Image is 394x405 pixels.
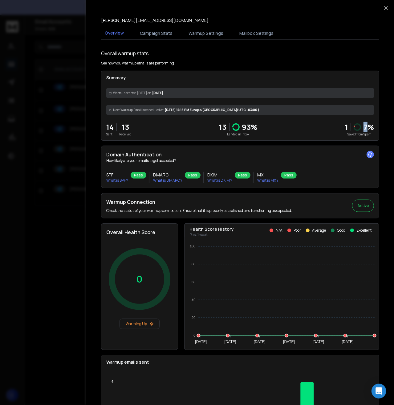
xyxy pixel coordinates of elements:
[119,132,132,137] p: Received
[236,27,277,40] button: Mailbox Settings
[313,340,324,344] tspan: [DATE]
[345,132,374,137] p: Saved from Spam
[352,200,374,212] button: Active
[190,245,195,248] tspan: 100
[283,340,295,344] tspan: [DATE]
[106,132,114,137] p: Sent
[195,340,207,344] tspan: [DATE]
[106,172,128,178] h3: SPF
[106,178,128,183] p: What is SPF ?
[193,334,195,337] tspan: 0
[192,280,195,284] tspan: 60
[106,88,374,98] div: [DATE]
[136,27,176,40] button: Campaign Stats
[276,228,282,233] p: N/A
[106,229,173,236] h2: Overall Health Score
[101,26,128,40] button: Overview
[312,228,326,233] p: Average
[235,172,250,179] div: Pass
[207,172,232,178] h3: DKIM
[113,108,164,112] span: Next Warmup Email is scheduled at
[219,122,227,132] p: 13
[356,228,372,233] p: Excellent
[257,178,278,183] p: What is MX ?
[364,122,374,132] p: 7 %
[101,61,174,66] p: See how you warmup emails are performing
[242,122,258,132] p: 93 %
[192,262,195,266] tspan: 80
[207,178,232,183] p: What is DKIM ?
[106,208,292,213] p: Check the status of your warmup connection. Ensure that it is properly established and functionin...
[122,321,157,326] p: Warming Up
[106,198,292,206] h2: Warmup Connection
[294,228,301,233] p: Poor
[101,17,209,23] p: [PERSON_NAME][EMAIL_ADDRESS][DOMAIN_NAME]
[342,340,354,344] tspan: [DATE]
[225,340,236,344] tspan: [DATE]
[257,172,278,178] h3: MX
[185,172,201,179] div: Pass
[337,228,345,233] p: Good
[153,178,182,183] p: What is DMARC ?
[189,232,234,237] p: Past 1 week
[153,172,182,178] h3: DMARC
[192,316,195,320] tspan: 20
[185,27,227,40] button: Warmup Settings
[131,172,146,179] div: Pass
[219,132,258,137] p: Landed in Inbox
[106,122,114,132] p: 14
[281,172,297,179] div: Pass
[189,226,234,232] p: Health Score History
[372,384,386,399] div: Open Intercom Messenger
[119,122,132,132] p: 13
[106,158,374,163] p: How likely are your emails to get accepted?
[137,274,143,285] p: 0
[112,380,113,384] tspan: 6
[106,359,374,365] p: Warmup emails sent
[345,122,348,132] strong: 1
[106,75,374,81] p: Summary
[113,91,151,95] span: Warmup started [DATE] on
[106,105,374,115] div: [DATE] 15:18 PM Europe/[GEOGRAPHIC_DATA] (UTC -03:00 )
[101,50,149,57] h1: Overall warmup stats
[254,340,266,344] tspan: [DATE]
[192,298,195,302] tspan: 40
[106,151,374,158] h2: Domain Authentication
